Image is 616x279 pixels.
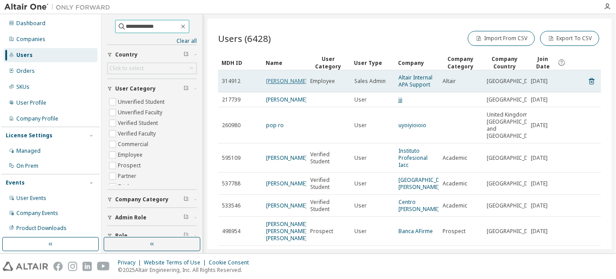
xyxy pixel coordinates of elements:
[118,97,166,107] label: Unverified Student
[53,262,63,271] img: facebook.svg
[540,31,599,46] button: Export To CSV
[83,262,92,271] img: linkedin.svg
[16,195,46,202] div: User Events
[354,96,367,103] span: User
[310,151,346,165] span: Verified Student
[115,51,138,58] span: Country
[115,214,146,221] span: Admin Role
[531,180,548,187] span: [DATE]
[310,228,333,235] span: Prospect
[354,122,367,129] span: User
[354,202,367,209] span: User
[398,198,439,213] a: Centro [PERSON_NAME]
[310,199,346,213] span: Verified Student
[558,59,566,67] svg: Date when the user was first added or directly signed up. If the user was deleted and later re-ad...
[16,83,30,90] div: SKUs
[118,171,138,181] label: Partner
[487,111,540,139] span: United Kingdom of [GEOGRAPHIC_DATA] and [GEOGRAPHIC_DATA]
[266,154,307,162] a: [PERSON_NAME]
[222,228,240,235] span: 498954
[487,155,540,162] span: [GEOGRAPHIC_DATA]
[184,232,189,239] span: Clear filter
[16,210,58,217] div: Company Events
[218,32,271,45] span: Users (6428)
[468,31,535,46] button: Import From CSV
[266,121,284,129] a: pop ro
[115,232,128,239] span: Role
[118,118,160,128] label: Verified Student
[531,202,548,209] span: [DATE]
[107,190,197,209] button: Company Category
[222,78,240,85] span: 314912
[531,78,548,85] span: [DATE]
[487,96,540,103] span: [GEOGRAPHIC_DATA]
[118,181,131,192] label: Trial
[118,128,158,139] label: Verified Faculty
[531,122,548,129] span: [DATE]
[266,56,303,70] div: Name
[487,180,540,187] span: [GEOGRAPHIC_DATA]
[398,147,428,169] a: Instituto Profesional Iacc
[109,65,144,72] div: Click to select
[442,55,479,70] div: Company Category
[222,56,259,70] div: MDH ID
[266,77,307,85] a: [PERSON_NAME]
[108,63,196,74] div: Click to select
[266,202,307,209] a: [PERSON_NAME]
[16,147,41,155] div: Managed
[16,162,38,170] div: On Prem
[443,78,456,85] span: Altair
[531,228,548,235] span: [DATE]
[531,96,548,103] span: [DATE]
[16,52,33,59] div: Users
[354,56,391,70] div: User Type
[118,160,143,171] label: Prospect
[209,259,254,266] div: Cookie Consent
[398,56,435,70] div: Company
[222,122,240,129] span: 260980
[118,139,150,150] label: Commercial
[16,36,45,43] div: Companies
[398,121,426,129] a: uyoiyioioio
[184,214,189,221] span: Clear filter
[184,85,189,92] span: Clear filter
[354,228,367,235] span: User
[443,228,466,235] span: Prospect
[222,202,240,209] span: 533546
[310,78,335,85] span: Employee
[115,85,156,92] span: User Category
[531,155,548,162] span: [DATE]
[310,55,347,70] div: User Category
[118,266,254,274] p: © 2025 Altair Engineering, Inc. All Rights Reserved.
[107,226,197,245] button: Role
[354,78,386,85] span: Sales Admin
[487,228,540,235] span: [GEOGRAPHIC_DATA]
[16,99,46,106] div: User Profile
[354,155,367,162] span: User
[107,79,197,98] button: User Category
[16,68,35,75] div: Orders
[107,38,197,45] a: Clear all
[184,51,189,58] span: Clear filter
[443,155,467,162] span: Academic
[6,179,25,186] div: Events
[266,96,307,103] a: [PERSON_NAME]
[486,55,523,70] div: Company Country
[97,262,110,271] img: youtube.svg
[266,180,307,187] a: [PERSON_NAME]
[118,150,144,160] label: Employee
[16,115,58,122] div: Company Profile
[398,227,433,235] a: Banca AFirme
[222,180,240,187] span: 537788
[398,176,451,191] a: [GEOGRAPHIC_DATA][PERSON_NAME]
[4,3,115,11] img: Altair One
[487,202,540,209] span: [GEOGRAPHIC_DATA]
[68,262,77,271] img: instagram.svg
[16,225,67,232] div: Product Downloads
[115,196,169,203] span: Company Category
[6,132,53,139] div: License Settings
[3,262,48,271] img: altair_logo.svg
[118,107,164,118] label: Unverified Faculty
[443,180,467,187] span: Academic
[398,74,432,88] a: Altair Internal APA Support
